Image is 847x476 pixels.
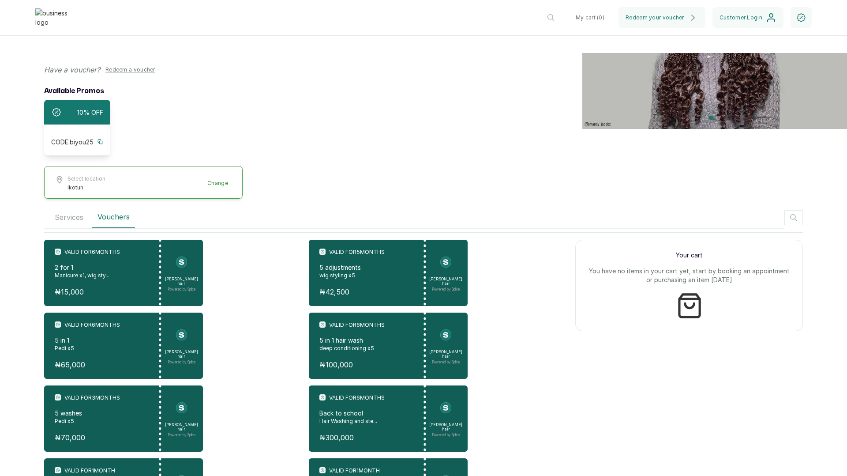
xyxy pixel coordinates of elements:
[569,7,611,28] button: My cart (0)
[77,108,103,117] div: 10% OFF
[319,287,416,297] p: ₦
[64,467,115,474] p: Valid for 1 Month
[429,350,462,359] p: [PERSON_NAME] hair
[55,359,151,370] p: ₦
[55,336,151,345] p: 5 in 1
[165,433,198,437] p: Powered by Splice
[319,345,416,352] p: deep conditioning x5
[429,277,462,286] p: [PERSON_NAME] hair
[319,272,416,279] p: wig styling x5
[319,359,416,370] p: ₦
[429,433,462,437] p: Powered by Splice
[329,321,385,329] p: Valid for 6 Month s
[429,423,462,431] p: [PERSON_NAME] hair
[67,175,105,182] span: Select location
[720,14,762,21] span: Customer Login
[712,7,783,28] button: Customer Login
[165,287,198,291] p: Powered by Splice
[319,432,416,443] p: ₦
[329,394,385,401] p: Valid for 6 Month s
[102,64,159,75] button: Redeem a voucher
[626,14,684,21] span: Redeem your voucher
[55,345,151,352] p: Pedi x5
[61,360,85,369] span: 65,000
[319,409,416,418] p: Back to school
[55,409,151,418] p: 5 washes
[319,336,416,345] p: 5 in 1 hair wash
[586,267,792,284] p: You have no items in your cart yet, start by booking an appointment or purchasing an item [DATE]
[55,272,151,279] p: Manicure x1, wig sty...
[326,287,349,296] span: 42,500
[55,287,151,297] p: ₦
[51,137,94,147] div: CODE:
[329,249,385,256] p: Valid for 5 Month s
[429,360,462,364] p: Powered by Splice
[44,64,100,75] p: Have a voucher?
[55,418,151,425] p: Pedi x5
[165,423,198,431] p: [PERSON_NAME] hair
[329,467,380,474] p: Valid for 1 Month
[319,418,416,425] p: Hair Washing and ste...
[35,8,71,27] img: business logo
[64,321,120,329] p: Valid for 6 Month s
[55,432,151,443] p: ₦
[55,175,232,191] button: Select locationIkotunChange
[64,394,120,401] p: Valid for 3 Month s
[67,184,105,191] span: Ikotun
[165,360,198,364] p: Powered by Splice
[61,433,85,442] span: 70,000
[64,249,120,256] p: Valid for 6 Month s
[326,433,354,442] span: 300,000
[44,86,243,96] h2: Available Promos
[165,350,198,359] p: [PERSON_NAME] hair
[586,251,792,260] p: Your cart
[49,206,89,228] button: Services
[429,287,462,291] p: Powered by Splice
[61,287,84,296] span: 15,000
[55,263,151,272] p: 2 for 1
[319,263,416,272] p: 5 adjustments
[92,206,135,228] button: Vouchers
[165,277,198,286] p: [PERSON_NAME] hair
[326,360,353,369] span: 100,000
[618,7,705,28] button: Redeem your voucher
[70,138,94,146] span: biyou25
